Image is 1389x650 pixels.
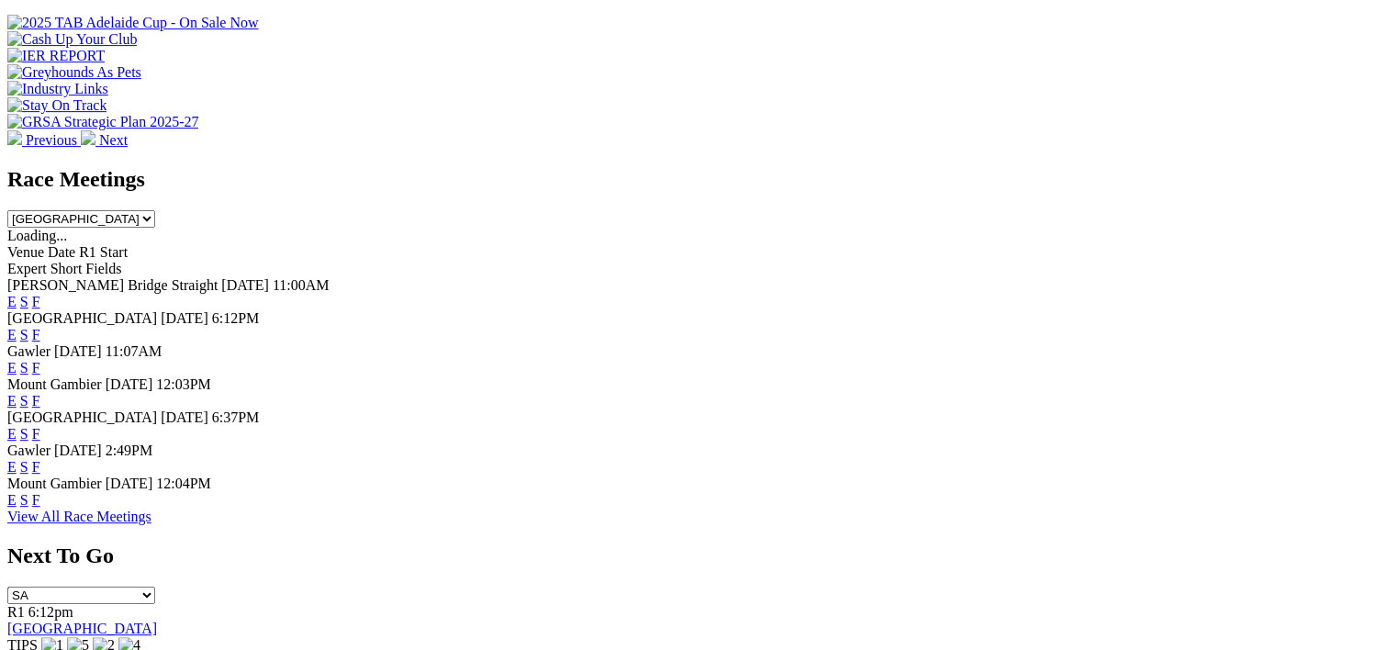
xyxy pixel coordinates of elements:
[7,228,67,243] span: Loading...
[7,459,17,475] a: E
[54,343,102,359] span: [DATE]
[32,459,40,475] a: F
[7,393,17,409] a: E
[212,409,260,425] span: 6:37PM
[7,244,44,260] span: Venue
[7,621,157,636] a: [GEOGRAPHIC_DATA]
[32,426,40,442] a: F
[20,492,28,508] a: S
[221,277,269,293] span: [DATE]
[156,476,211,491] span: 12:04PM
[106,476,153,491] span: [DATE]
[7,31,137,48] img: Cash Up Your Club
[156,376,211,392] span: 12:03PM
[20,393,28,409] a: S
[7,544,1382,568] h2: Next To Go
[106,376,153,392] span: [DATE]
[32,327,40,342] a: F
[99,132,128,148] span: Next
[106,443,153,458] span: 2:49PM
[7,327,17,342] a: E
[7,48,105,64] img: IER REPORT
[7,360,17,375] a: E
[20,426,28,442] a: S
[7,426,17,442] a: E
[48,244,75,260] span: Date
[7,476,102,491] span: Mount Gambier
[7,376,102,392] span: Mount Gambier
[7,343,50,359] span: Gawler
[7,604,25,620] span: R1
[81,132,128,148] a: Next
[32,492,40,508] a: F
[273,277,330,293] span: 11:00AM
[7,64,141,81] img: Greyhounds As Pets
[7,310,157,326] span: [GEOGRAPHIC_DATA]
[7,97,106,114] img: Stay On Track
[32,360,40,375] a: F
[7,277,218,293] span: [PERSON_NAME] Bridge Straight
[20,294,28,309] a: S
[161,310,208,326] span: [DATE]
[20,459,28,475] a: S
[79,244,128,260] span: R1 Start
[7,492,17,508] a: E
[32,393,40,409] a: F
[7,81,108,97] img: Industry Links
[7,114,198,130] img: GRSA Strategic Plan 2025-27
[7,15,259,31] img: 2025 TAB Adelaide Cup - On Sale Now
[20,327,28,342] a: S
[7,130,22,145] img: chevron-left-pager-white.svg
[26,132,77,148] span: Previous
[212,310,260,326] span: 6:12PM
[81,130,95,145] img: chevron-right-pager-white.svg
[85,261,121,276] span: Fields
[7,261,47,276] span: Expert
[7,443,50,458] span: Gawler
[7,167,1382,192] h2: Race Meetings
[106,343,162,359] span: 11:07AM
[32,294,40,309] a: F
[54,443,102,458] span: [DATE]
[7,409,157,425] span: [GEOGRAPHIC_DATA]
[7,132,81,148] a: Previous
[161,409,208,425] span: [DATE]
[28,604,73,620] span: 6:12pm
[7,509,151,524] a: View All Race Meetings
[50,261,83,276] span: Short
[7,294,17,309] a: E
[20,360,28,375] a: S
